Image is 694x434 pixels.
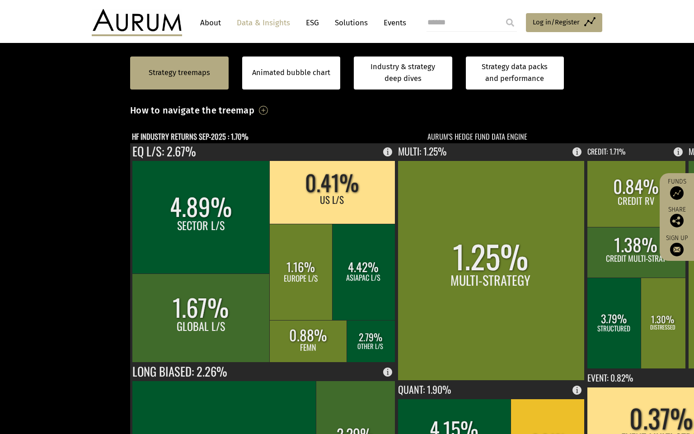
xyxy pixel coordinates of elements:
a: Sign up [664,234,689,256]
a: Industry & strategy deep dives [354,57,452,90]
img: Share this post [670,214,684,227]
img: Access Funds [670,186,684,200]
img: Aurum [92,9,182,36]
h3: How to navigate the treemap [130,103,254,118]
span: Log in/Register [533,17,580,28]
a: Events [379,14,406,31]
a: Animated bubble chart [252,67,330,79]
a: Solutions [330,14,372,31]
a: About [196,14,225,31]
a: Strategy data packs and performance [466,57,564,90]
img: Sign up to our newsletter [670,243,684,256]
div: Share [664,207,689,227]
input: Submit [501,14,519,32]
a: ESG [301,14,324,31]
a: Log in/Register [526,13,602,32]
a: Strategy treemaps [149,67,210,79]
a: Funds [664,178,689,200]
a: Data & Insights [232,14,295,31]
